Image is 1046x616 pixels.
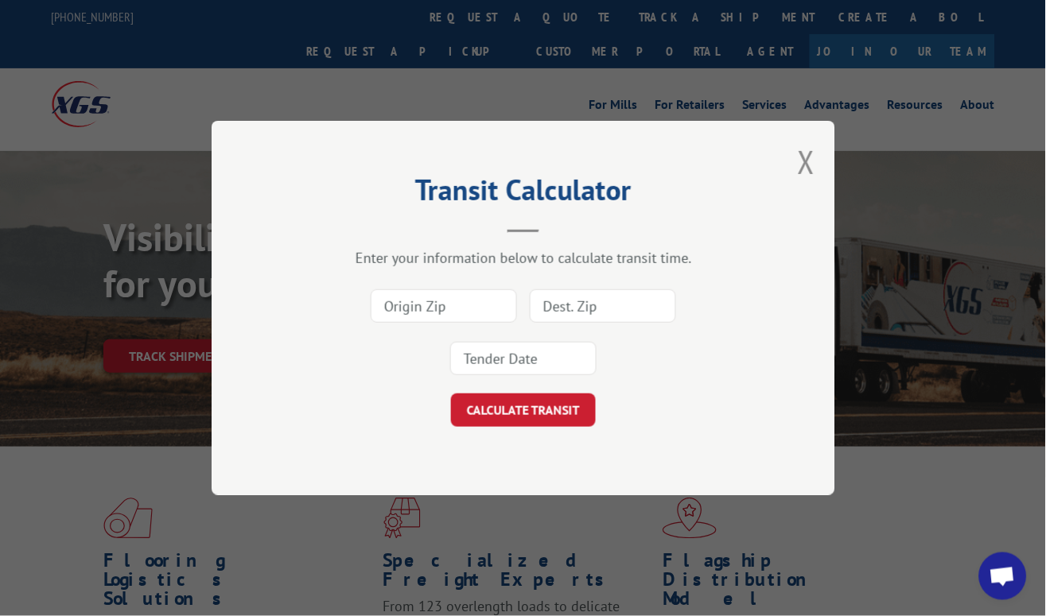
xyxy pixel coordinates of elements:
[530,289,676,323] input: Dest. Zip
[291,179,756,209] h2: Transit Calculator
[451,393,596,427] button: CALCULATE TRANSIT
[371,289,517,323] input: Origin Zip
[798,141,815,183] button: Close modal
[291,249,756,267] div: Enter your information below to calculate transit time.
[979,552,1027,600] a: Open chat
[450,342,597,375] input: Tender Date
